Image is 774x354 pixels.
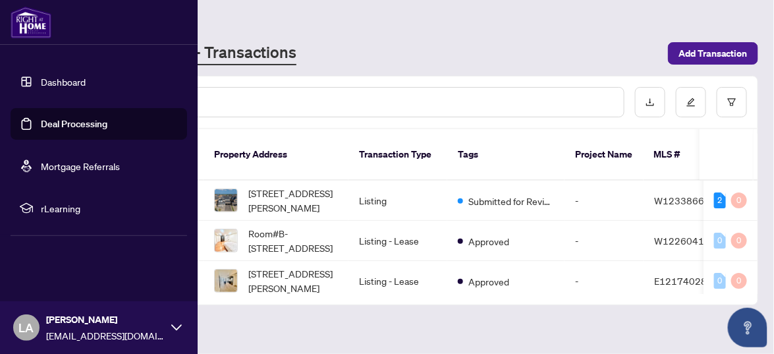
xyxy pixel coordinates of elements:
[714,273,726,289] div: 0
[565,181,644,221] td: -
[215,229,237,252] img: thumbnail-img
[565,221,644,261] td: -
[654,194,710,206] span: W12338664
[204,129,348,181] th: Property Address
[348,181,447,221] td: Listing
[41,76,86,88] a: Dashboard
[644,129,723,181] th: MLS #
[348,261,447,301] td: Listing - Lease
[728,308,767,347] button: Open asap
[248,186,338,215] span: [STREET_ADDRESS][PERSON_NAME]
[565,129,644,181] th: Project Name
[215,189,237,212] img: thumbnail-img
[686,98,696,107] span: edit
[41,118,107,130] a: Deal Processing
[41,160,120,172] a: Mortgage Referrals
[248,266,338,295] span: [STREET_ADDRESS][PERSON_NAME]
[654,275,707,287] span: E12174028
[447,129,565,181] th: Tags
[714,233,726,249] div: 0
[468,234,509,249] span: Approved
[678,43,748,64] span: Add Transaction
[731,233,747,249] div: 0
[635,87,665,117] button: download
[731,192,747,208] div: 0
[46,312,165,327] span: [PERSON_NAME]
[19,318,34,337] span: LA
[565,261,644,301] td: -
[717,87,747,117] button: filter
[646,98,655,107] span: download
[468,274,509,289] span: Approved
[11,7,51,38] img: logo
[676,87,706,117] button: edit
[348,221,447,261] td: Listing - Lease
[727,98,736,107] span: filter
[248,226,338,255] span: Room#B-[STREET_ADDRESS]
[348,129,447,181] th: Transaction Type
[668,42,758,65] button: Add Transaction
[731,273,747,289] div: 0
[468,194,554,208] span: Submitted for Review
[654,235,710,247] span: W12260418
[46,328,165,343] span: [EMAIL_ADDRESS][DOMAIN_NAME]
[714,192,726,208] div: 2
[41,201,178,216] span: rLearning
[215,270,237,292] img: thumbnail-img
